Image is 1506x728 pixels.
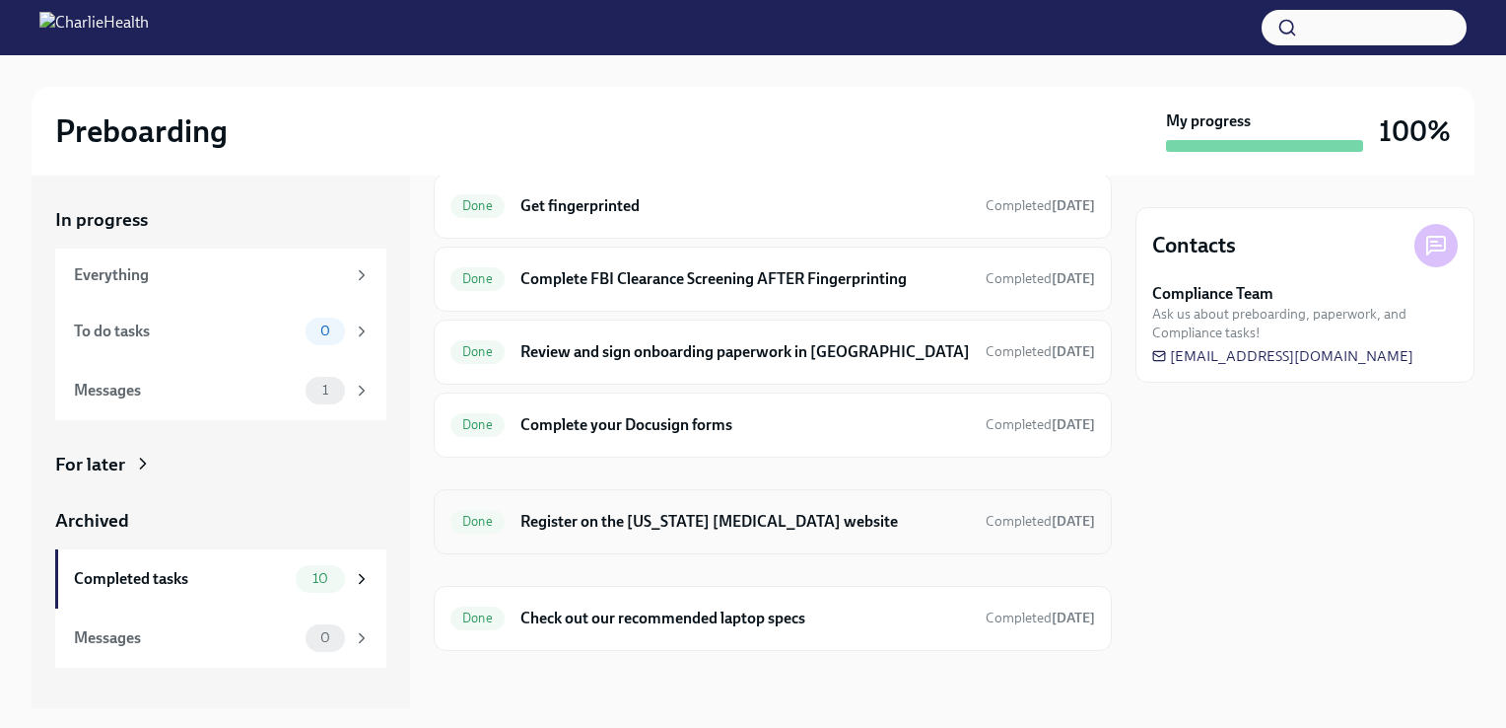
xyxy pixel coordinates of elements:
span: September 28th, 2025 20:07 [986,415,1095,434]
a: Archived [55,508,386,534]
span: Completed [986,343,1095,360]
h6: Get fingerprinted [520,195,970,217]
span: October 2nd, 2025 17:46 [986,269,1095,288]
h4: Contacts [1152,231,1236,260]
strong: [DATE] [1052,270,1095,287]
div: Messages [74,380,298,401]
div: To do tasks [74,321,298,342]
strong: [DATE] [1052,197,1095,214]
a: [EMAIL_ADDRESS][DOMAIN_NAME] [1152,346,1413,366]
a: DoneRegister on the [US_STATE] [MEDICAL_DATA] websiteCompleted[DATE] [450,506,1095,538]
div: Completed tasks [74,568,288,590]
span: Completed [986,513,1095,530]
a: Messages0 [55,609,386,668]
strong: Compliance Team [1152,283,1273,305]
a: Everything [55,249,386,302]
span: Ask us about preboarding, paperwork, and Compliance tasks! [1152,305,1458,342]
span: Completed [986,197,1095,214]
span: Completed [986,416,1095,433]
strong: [DATE] [1052,513,1095,530]
strong: [DATE] [1052,416,1095,433]
span: Completed [986,270,1095,287]
span: Done [450,271,505,286]
strong: [DATE] [1052,343,1095,360]
span: September 29th, 2025 13:09 [986,609,1095,627]
span: Done [450,514,505,529]
a: DoneReview and sign onboarding paperwork in [GEOGRAPHIC_DATA]Completed[DATE] [450,336,1095,368]
span: 1 [310,383,340,398]
a: In progress [55,207,386,233]
span: Done [450,198,505,213]
a: Messages1 [55,361,386,420]
img: CharlieHealth [39,12,149,43]
span: 0 [308,630,342,645]
span: Done [450,611,505,625]
h6: Register on the [US_STATE] [MEDICAL_DATA] website [520,511,970,533]
span: September 29th, 2025 12:53 [986,342,1095,361]
a: DoneCheck out our recommended laptop specsCompleted[DATE] [450,603,1095,634]
span: October 2nd, 2025 17:46 [986,196,1095,215]
h3: 100% [1379,113,1451,149]
a: To do tasks0 [55,302,386,361]
div: For later [55,452,125,477]
h6: Check out our recommended laptop specs [520,608,970,629]
div: Messages [74,627,298,649]
span: Completed [986,610,1095,626]
a: For later [55,452,386,477]
a: Completed tasks10 [55,549,386,609]
a: DoneComplete FBI Clearance Screening AFTER FingerprintingCompleted[DATE] [450,263,1095,295]
strong: My progress [1166,110,1251,132]
span: Done [450,417,505,432]
h6: Complete your Docusign forms [520,414,970,436]
span: September 29th, 2025 13:09 [986,512,1095,531]
h6: Complete FBI Clearance Screening AFTER Fingerprinting [520,268,970,290]
h6: Review and sign onboarding paperwork in [GEOGRAPHIC_DATA] [520,341,970,363]
strong: [DATE] [1052,610,1095,626]
span: 10 [301,571,340,586]
span: 0 [308,324,342,338]
span: Done [450,344,505,359]
a: DoneGet fingerprintedCompleted[DATE] [450,190,1095,222]
a: DoneComplete your Docusign formsCompleted[DATE] [450,409,1095,441]
div: Everything [74,264,345,286]
h2: Preboarding [55,111,228,151]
